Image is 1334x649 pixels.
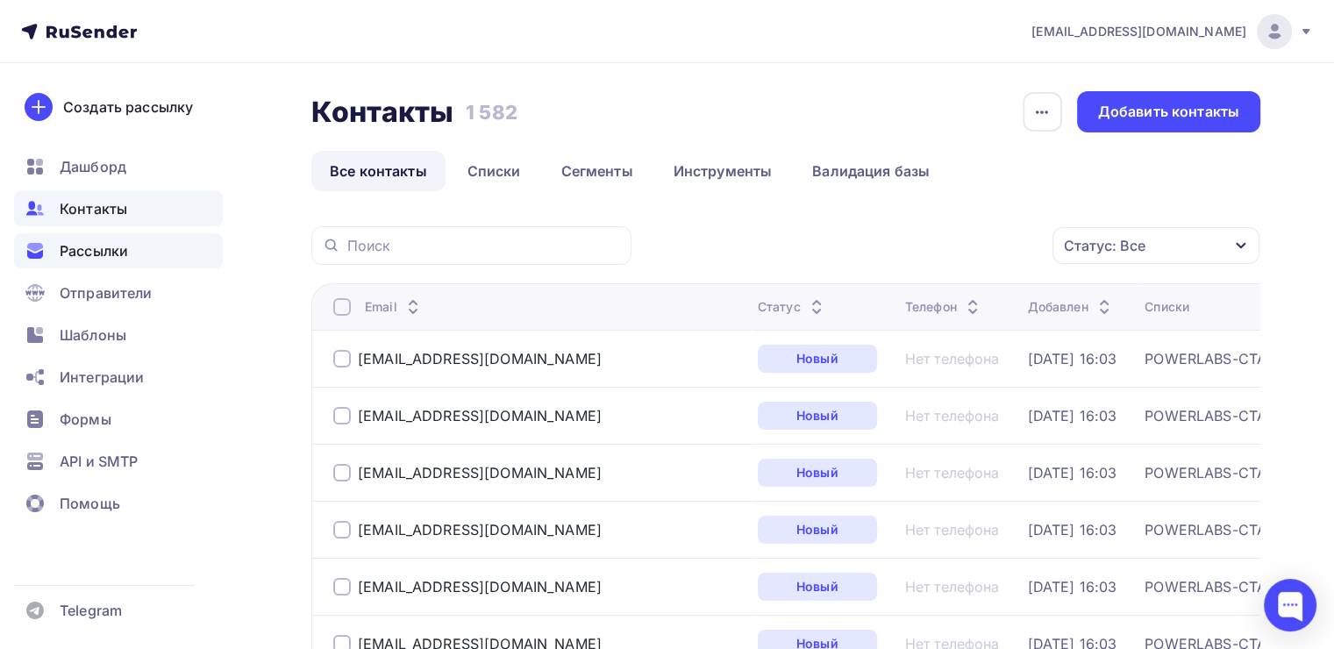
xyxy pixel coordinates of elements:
span: Контакты [60,198,127,219]
a: [EMAIL_ADDRESS][DOMAIN_NAME] [358,464,602,481]
span: Шаблоны [60,324,126,346]
a: Рассылки [14,233,223,268]
a: Новый [758,516,877,544]
span: Формы [60,409,111,430]
button: Статус: Все [1052,226,1260,265]
h2: Контакты [311,95,453,130]
a: Формы [14,402,223,437]
a: Нет телефона [905,521,1000,538]
span: Интеграции [60,367,144,388]
a: Все контакты [311,151,446,191]
span: Рассылки [60,240,128,261]
a: Сегменты [543,151,652,191]
a: [EMAIL_ADDRESS][DOMAIN_NAME] [358,578,602,596]
span: Дашборд [60,156,126,177]
div: Статус [758,298,827,316]
a: Контакты [14,191,223,226]
span: Отправители [60,282,153,303]
a: [DATE] 16:03 [1027,578,1116,596]
a: Новый [758,459,877,487]
div: Статус: Все [1064,235,1145,256]
a: Нет телефона [905,464,1000,481]
a: Новый [758,402,877,430]
input: Поиск [347,236,621,255]
a: Новый [758,573,877,601]
div: Списки [1145,298,1189,316]
div: Добавить контакты [1098,102,1239,122]
span: API и SMTP [60,451,138,472]
a: Дашборд [14,149,223,184]
h3: 1 582 [466,100,517,125]
a: [EMAIL_ADDRESS][DOMAIN_NAME] [358,350,602,367]
a: Новый [758,345,877,373]
a: Нет телефона [905,350,1000,367]
div: Добавлен [1027,298,1114,316]
a: Нет телефона [905,407,1000,424]
a: [DATE] 16:03 [1027,521,1116,538]
span: Помощь [60,493,120,514]
a: [DATE] 16:03 [1027,350,1116,367]
a: [EMAIL_ADDRESS][DOMAIN_NAME] [358,407,602,424]
a: Отправители [14,275,223,310]
a: Нет телефона [905,578,1000,596]
a: Шаблоны [14,317,223,353]
div: Телефон [905,298,983,316]
a: [EMAIL_ADDRESS][DOMAIN_NAME] [358,521,602,538]
a: [DATE] 16:03 [1027,407,1116,424]
div: Email [365,298,424,316]
div: Создать рассылку [63,96,193,118]
a: Инструменты [655,151,791,191]
span: Telegram [60,600,122,621]
a: Списки [449,151,539,191]
a: Валидация базы [794,151,948,191]
a: [EMAIL_ADDRESS][DOMAIN_NAME] [1031,14,1313,49]
span: [EMAIL_ADDRESS][DOMAIN_NAME] [1031,23,1246,40]
a: [DATE] 16:03 [1027,464,1116,481]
